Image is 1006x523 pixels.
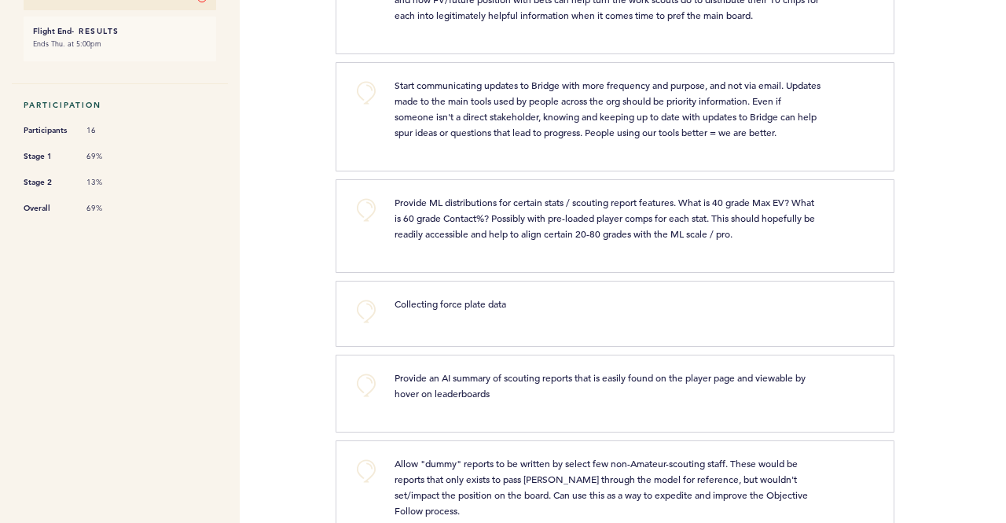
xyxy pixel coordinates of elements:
[33,26,207,36] h6: - Results
[86,177,134,188] span: 13%
[24,100,216,110] h5: Participation
[395,297,506,310] span: Collecting force plate data
[395,457,810,517] span: Allow "dummy" reports to be written by select few non-Amateur-scouting staff. These would be repo...
[86,203,134,214] span: 69%
[33,39,101,49] time: Ends Thu. at 5:00pm
[395,196,817,240] span: Provide ML distributions for certain stats / scouting report features. What is 40 grade Max EV? W...
[86,125,134,136] span: 16
[33,26,72,36] small: Flight End
[395,371,808,400] span: Provide an AI summary of scouting reports that is easily found on the player page and viewable by...
[24,201,71,216] span: Overall
[24,149,71,164] span: Stage 1
[24,123,71,138] span: Participants
[86,151,134,162] span: 69%
[24,175,71,190] span: Stage 2
[395,79,823,138] span: Start communicating updates to Bridge with more frequency and purpose, and not via email. Updates...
